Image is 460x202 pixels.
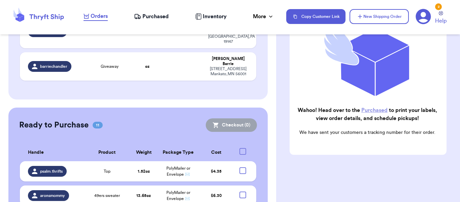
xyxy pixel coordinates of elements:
[158,144,199,161] th: Package Type
[40,169,63,174] span: psalm.thrifts
[211,194,222,198] span: $ 6.30
[295,106,440,122] h2: Wahoo! Head over to the to print your labels, view order details, and schedule pickups!
[93,122,103,128] span: 11
[94,193,120,198] span: 49ers sweater
[91,12,108,20] span: Orders
[211,169,222,173] span: $ 4.35
[435,11,447,25] a: Help
[166,191,190,201] span: PolyMailer or Envelope ✉️
[416,9,431,24] a: 2
[435,3,442,10] div: 2
[208,29,248,44] div: [STREET_ADDRESS] [GEOGRAPHIC_DATA] , PA 19147
[138,169,150,173] strong: 1.52 oz
[84,12,108,21] a: Orders
[435,17,447,25] span: Help
[206,118,257,132] button: Checkout (0)
[286,9,346,24] button: Copy Customer Link
[40,193,65,198] span: aronsmommy
[104,169,110,174] span: Top
[28,149,44,156] span: Handle
[195,12,227,21] a: Inventory
[350,9,409,24] button: New Shipping Order
[361,108,388,113] a: Purchased
[203,12,227,21] span: Inventory
[166,166,190,176] span: PolyMailer or Envelope ✉️
[84,144,130,161] th: Product
[19,120,89,131] h2: Ready to Purchase
[208,66,248,77] div: [STREET_ADDRESS] Mankato , MN 56001
[134,12,169,21] a: Purchased
[145,64,150,68] strong: oz
[142,12,169,21] span: Purchased
[199,144,233,161] th: Cost
[130,144,158,161] th: Weight
[101,64,119,69] span: Giveaway
[208,56,248,66] div: [PERSON_NAME] Barrie
[136,194,151,198] strong: 13.65 oz
[40,64,67,69] span: barriechandler
[253,12,274,21] div: More
[295,129,440,136] p: We have sent your customers a tracking number for their order.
